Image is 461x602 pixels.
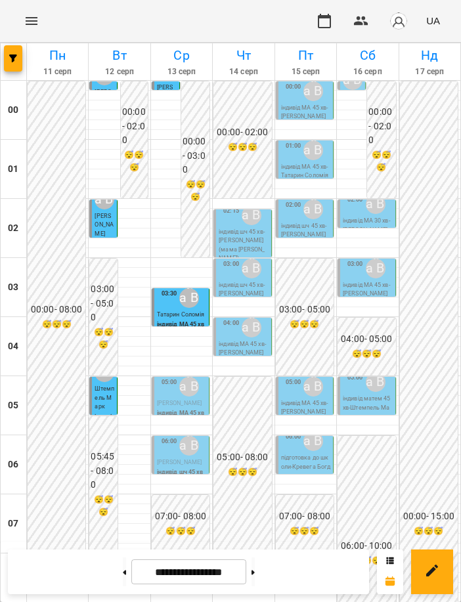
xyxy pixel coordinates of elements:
span: [PERSON_NAME] [157,459,202,465]
span: [PERSON_NAME] [157,84,175,108]
p: індивід МА 45 хв - Татарин Соломія [281,163,330,181]
p: індивід МА 30 хв - [PERSON_NAME] [343,217,392,234]
h6: 06 [8,458,18,472]
span: [PERSON_NAME] [95,213,113,237]
span: Татарин Соломія [157,311,204,318]
label: 06:00 [162,437,177,446]
h6: 00:00 - 15:00 [401,509,456,524]
h6: 04 [8,339,18,354]
h6: 13 серп [153,66,210,78]
h6: 03:00 - 05:00 [91,282,116,325]
h6: 😴😴😴 [122,149,146,174]
h6: 😴😴😴 [339,348,394,360]
h6: Сб [339,45,396,66]
p: індивід МА 45 хв - [PERSON_NAME] [219,340,268,358]
h6: 07:00 - 08:00 [277,509,332,524]
p: індивід МА 45 хв - [PERSON_NAME] [343,281,392,299]
h6: 02 [8,221,18,236]
h6: Пт [277,45,334,66]
h6: 😴😴😴 [91,494,116,519]
h6: 00 [8,103,18,118]
p: індивід шч 45 хв - [PERSON_NAME] (мама [PERSON_NAME]) [219,228,268,263]
h6: 😴😴😴 [29,318,84,331]
h6: 00:00 - 08:00 [29,303,84,317]
p: індивід шч 45 хв - [PERSON_NAME] [219,281,268,299]
div: Рогаткіна Валерія [179,436,199,456]
label: 03:00 [223,259,239,269]
h6: 00:00 - 02:00 [122,105,146,148]
h6: 06:00 - 10:00 [339,539,394,553]
h6: 07:00 - 08:00 [153,509,208,524]
h6: 05:00 - 08:00 [215,450,270,465]
div: Рогаткіна Валерія [366,372,385,392]
h6: 03 [8,280,18,295]
p: індивід МА 45 хв - [PERSON_NAME] [281,399,330,417]
label: 06:00 [286,432,301,441]
h6: Вт [91,45,148,66]
div: Рогаткіна Валерія [366,194,385,214]
div: Рогаткіна Валерія [366,259,385,278]
p: індивід МА 45 хв [157,409,206,418]
img: avatar_s.png [389,12,408,30]
div: Рогаткіна Валерія [303,140,323,160]
h6: Чт [215,45,272,66]
button: UA [421,9,445,33]
h6: 07 [8,517,18,531]
div: Рогаткіна Валерія [242,318,261,337]
h6: 04:00 - 05:00 [339,332,394,347]
label: 05:00 [347,373,363,382]
label: 01:00 [286,141,301,150]
h6: 😴😴😴 [277,525,332,538]
div: Рогаткіна Валерія [303,377,323,397]
label: 03:00 [347,259,363,269]
h6: Ср [153,45,210,66]
label: 00:00 [286,82,301,91]
div: Рогаткіна Валерія [303,200,323,219]
p: індивід МА 45 хв - [PERSON_NAME] [281,104,330,121]
span: [PERSON_NAME] [95,89,113,113]
label: 03:30 [162,289,177,298]
h6: 00:00 - 02:00 [215,125,270,140]
label: 02:00 [347,195,363,204]
label: 04:00 [223,318,239,328]
h6: 😴😴😴 [215,466,270,479]
h6: 😴😴😴 [215,141,270,154]
h6: Нд [401,45,458,66]
h6: 03:00 - 05:00 [277,303,332,317]
div: Рогаткіна Валерія [242,205,261,225]
h6: 16 серп [339,66,396,78]
p: індивід шч 45 хв - [PERSON_NAME] [281,222,330,240]
h6: 00:00 - 02:00 [368,105,394,148]
div: Рогаткіна Валерія [179,377,199,397]
h6: 😴😴😴 [91,326,116,351]
h6: 05 [8,398,18,413]
button: Menu [16,5,47,37]
h6: 17 серп [401,66,458,78]
p: підготовка до школи - Кревега Богдан [281,454,330,481]
p: індивід матем 45 хв [95,413,114,448]
h6: 😴😴😴 [153,525,208,538]
div: Рогаткіна Валерія [303,431,323,451]
span: Штемпель Марк [95,385,114,410]
span: [PERSON_NAME] [157,400,202,406]
h6: 😴😴😴 [401,525,456,538]
div: Рогаткіна Валерія [179,288,199,308]
h6: Пн [29,45,86,66]
p: індивід шч 45 хв [157,468,206,477]
div: Рогаткіна Валерія [303,81,323,101]
h6: 15 серп [277,66,334,78]
label: 05:00 [162,377,177,387]
h6: 00:00 - 03:00 [183,135,208,177]
h6: 😴😴😴 [183,179,208,204]
label: 05:00 [286,377,301,387]
h6: 14 серп [215,66,272,78]
p: індивід МА 45 хв [157,320,206,330]
p: індивід матем 45 хв - Штемпель Марк [343,395,392,421]
span: UA [426,14,440,28]
h6: 11 серп [29,66,86,78]
h6: 😴😴😴 [368,149,394,174]
h6: 01 [8,162,18,177]
h6: 😴😴😴 [277,318,332,331]
label: 02:00 [286,200,301,209]
label: 02:15 [223,206,239,215]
